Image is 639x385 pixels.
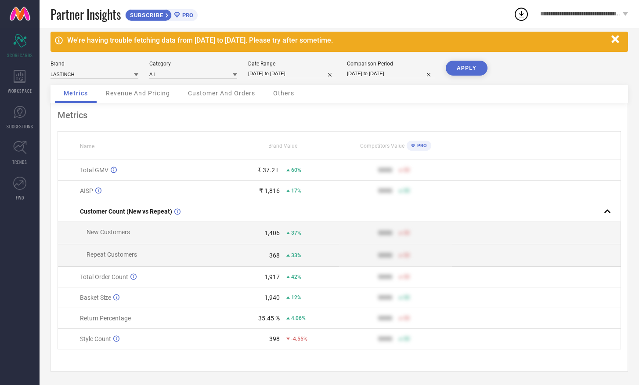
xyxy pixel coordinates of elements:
[378,335,392,342] div: 9999
[404,230,410,236] span: 50
[80,143,94,149] span: Name
[269,252,280,259] div: 368
[51,61,138,67] div: Brand
[248,61,336,67] div: Date Range
[64,90,88,97] span: Metrics
[106,90,170,97] span: Revenue And Pricing
[513,6,529,22] div: Open download list
[80,167,108,174] span: Total GMV
[291,230,301,236] span: 37%
[404,315,410,321] span: 50
[347,61,435,67] div: Comparison Period
[273,90,294,97] span: Others
[291,315,306,321] span: 4.06%
[291,188,301,194] span: 17%
[67,36,607,44] div: We're having trouble fetching data from [DATE] to [DATE]. Please try after sometime.
[259,187,280,194] div: ₹ 1,816
[7,52,33,58] span: SCORECARDS
[8,87,32,94] span: WORKSPACE
[80,187,93,194] span: AISP
[378,187,392,194] div: 9999
[87,251,137,258] span: Repeat Customers
[404,188,410,194] span: 50
[188,90,255,97] span: Customer And Orders
[291,294,301,301] span: 12%
[258,315,280,322] div: 35.45 %
[257,167,280,174] div: ₹ 37.2 L
[80,315,131,322] span: Return Percentage
[291,167,301,173] span: 60%
[180,12,193,18] span: PRO
[404,294,410,301] span: 50
[378,252,392,259] div: 9999
[269,335,280,342] div: 398
[404,336,410,342] span: 50
[446,61,487,76] button: APPLY
[16,194,24,201] span: FWD
[248,69,336,78] input: Select date range
[378,229,392,236] div: 9999
[125,7,198,21] a: SUBSCRIBEPRO
[378,273,392,280] div: 9999
[12,159,27,165] span: TRENDS
[404,274,410,280] span: 50
[87,229,130,236] span: New Customers
[404,252,410,258] span: 50
[80,273,128,280] span: Total Order Count
[415,143,427,149] span: PRO
[404,167,410,173] span: 50
[126,12,166,18] span: SUBSCRIBE
[360,143,404,149] span: Competitors Value
[378,294,392,301] div: 9999
[264,229,280,236] div: 1,406
[80,208,172,215] span: Customer Count (New vs Repeat)
[7,123,33,130] span: SUGGESTIONS
[58,110,621,120] div: Metrics
[264,273,280,280] div: 1,917
[378,167,392,174] div: 9999
[80,294,111,301] span: Basket Size
[51,5,121,23] span: Partner Insights
[291,274,301,280] span: 42%
[264,294,280,301] div: 1,940
[80,335,111,342] span: Style Count
[149,61,237,67] div: Category
[291,252,301,258] span: 33%
[378,315,392,322] div: 9999
[347,69,435,78] input: Select comparison period
[268,143,297,149] span: Brand Value
[291,336,307,342] span: -4.55%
